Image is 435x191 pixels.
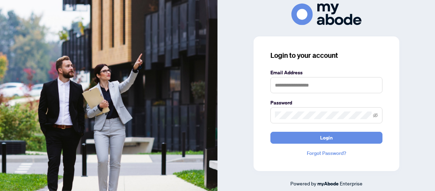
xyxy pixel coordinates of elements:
label: Email Address [270,69,382,76]
label: Password [270,99,382,107]
a: Forgot Password? [270,149,382,157]
button: Login [270,132,382,144]
span: Enterprise [340,180,362,186]
span: eye-invisible [373,113,378,118]
img: ma-logo [291,4,361,25]
span: Login [320,132,333,143]
span: Powered by [290,180,316,186]
h3: Login to your account [270,50,382,60]
a: myAbode [317,180,339,187]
